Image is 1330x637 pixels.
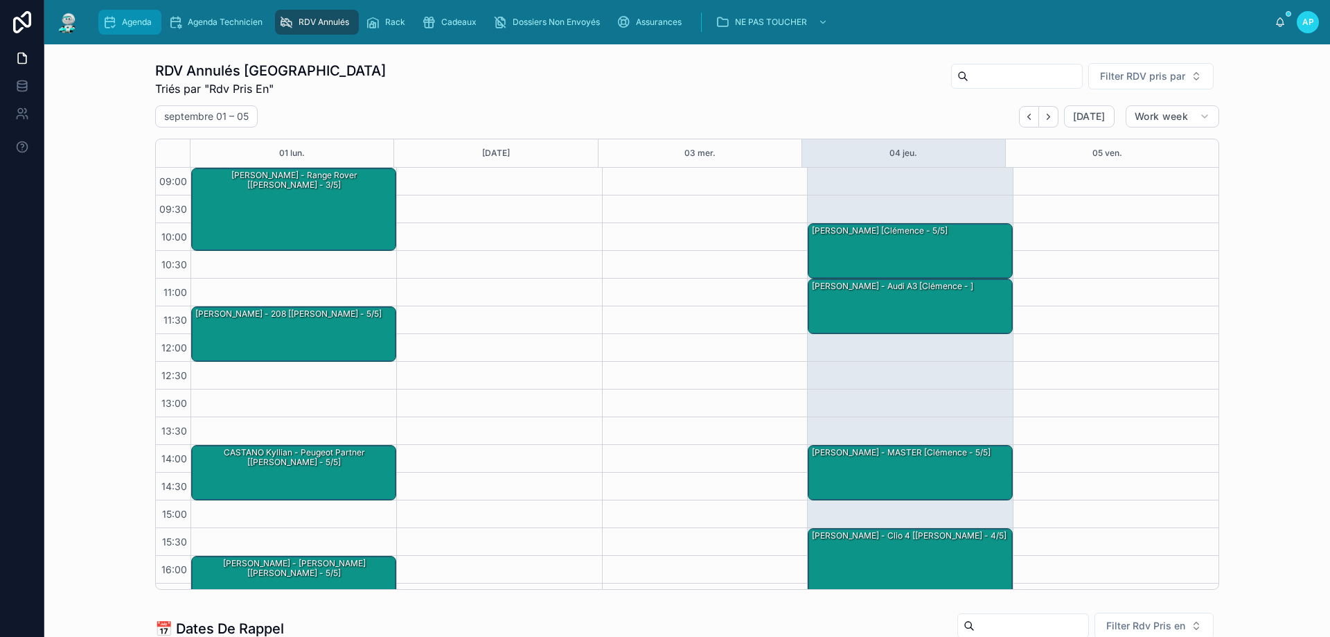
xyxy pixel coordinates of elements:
span: 12:30 [158,369,190,381]
button: 05 ven. [1092,139,1122,167]
span: Rack [385,17,405,28]
span: NE PAS TOUCHER [735,17,807,28]
a: RDV Annulés [275,10,359,35]
button: Back [1019,106,1039,128]
button: Work week [1126,105,1219,128]
button: 03 mer. [684,139,716,167]
div: [PERSON_NAME] - MASTER [Clémence - 5/5] [810,446,992,459]
span: 11:30 [160,314,190,326]
span: Work week [1135,110,1188,123]
div: [PERSON_NAME] - audi A3 [Clémence - ] [808,279,1012,333]
h2: septembre 01 – 05 [164,110,249,123]
div: CASTANO Kyllian - Peugeot partner [[PERSON_NAME] - 5/5] [192,446,396,500]
div: [PERSON_NAME] [Clémence - 5/5] [810,225,949,237]
a: NE PAS TOUCHER [711,10,835,35]
div: [PERSON_NAME] - 208 [[PERSON_NAME] - 5/5] [192,307,396,361]
div: [PERSON_NAME] [Clémence - 5/5] [808,224,1012,278]
span: Filter Rdv Pris en [1106,619,1185,633]
a: Rack [362,10,415,35]
div: [PERSON_NAME] - MASTER [Clémence - 5/5] [808,446,1012,500]
span: Triés par "Rdv Pris En" [155,80,386,97]
div: [PERSON_NAME] - Clio 4 [[PERSON_NAME] - 4/5] [808,529,1012,611]
span: Filter RDV pris par [1100,69,1185,83]
span: Agenda [122,17,152,28]
span: 10:30 [158,259,190,270]
img: App logo [55,11,80,33]
div: [PERSON_NAME] - [PERSON_NAME] [[PERSON_NAME] - 5/5] [194,557,395,580]
button: [DATE] [1064,105,1115,128]
span: AP [1302,17,1314,28]
span: RDV Annulés [299,17,349,28]
span: Agenda Technicien [188,17,263,28]
div: scrollable content [91,7,1275,37]
div: [PERSON_NAME] - audi A3 [Clémence - ] [810,280,975,293]
span: 13:00 [158,397,190,409]
button: Next [1039,106,1058,128]
div: [PERSON_NAME] - Range rover [[PERSON_NAME] - 3/5] [194,169,395,192]
span: 10:00 [158,231,190,243]
button: 01 lun. [279,139,305,167]
button: 04 jeu. [889,139,917,167]
span: 14:30 [158,480,190,492]
div: [PERSON_NAME] - [PERSON_NAME] [[PERSON_NAME] - 5/5] [192,557,396,611]
span: Cadeaux [441,17,477,28]
a: Agenda Technicien [164,10,272,35]
span: 16:00 [158,564,190,575]
a: Assurances [612,10,691,35]
span: Dossiers Non Envoyés [513,17,600,28]
span: 15:30 [159,536,190,548]
a: Cadeaux [418,10,486,35]
span: 13:30 [158,425,190,437]
span: 09:30 [156,203,190,215]
div: CASTANO Kyllian - Peugeot partner [[PERSON_NAME] - 5/5] [194,446,395,469]
span: 09:00 [156,175,190,187]
span: 12:00 [158,342,190,354]
div: [PERSON_NAME] - Clio 4 [[PERSON_NAME] - 4/5] [810,530,1008,542]
span: Assurances [636,17,682,28]
span: [DATE] [1073,110,1106,123]
div: [PERSON_NAME] - 208 [[PERSON_NAME] - 5/5] [194,308,383,320]
a: Dossiers Non Envoyés [489,10,610,35]
h1: RDV Annulés [GEOGRAPHIC_DATA] [155,61,386,80]
span: 11:00 [160,286,190,298]
button: Select Button [1088,63,1214,89]
a: Agenda [98,10,161,35]
span: 15:00 [159,508,190,520]
div: [PERSON_NAME] - Range rover [[PERSON_NAME] - 3/5] [192,168,396,250]
button: [DATE] [482,139,510,167]
span: 14:00 [158,453,190,464]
